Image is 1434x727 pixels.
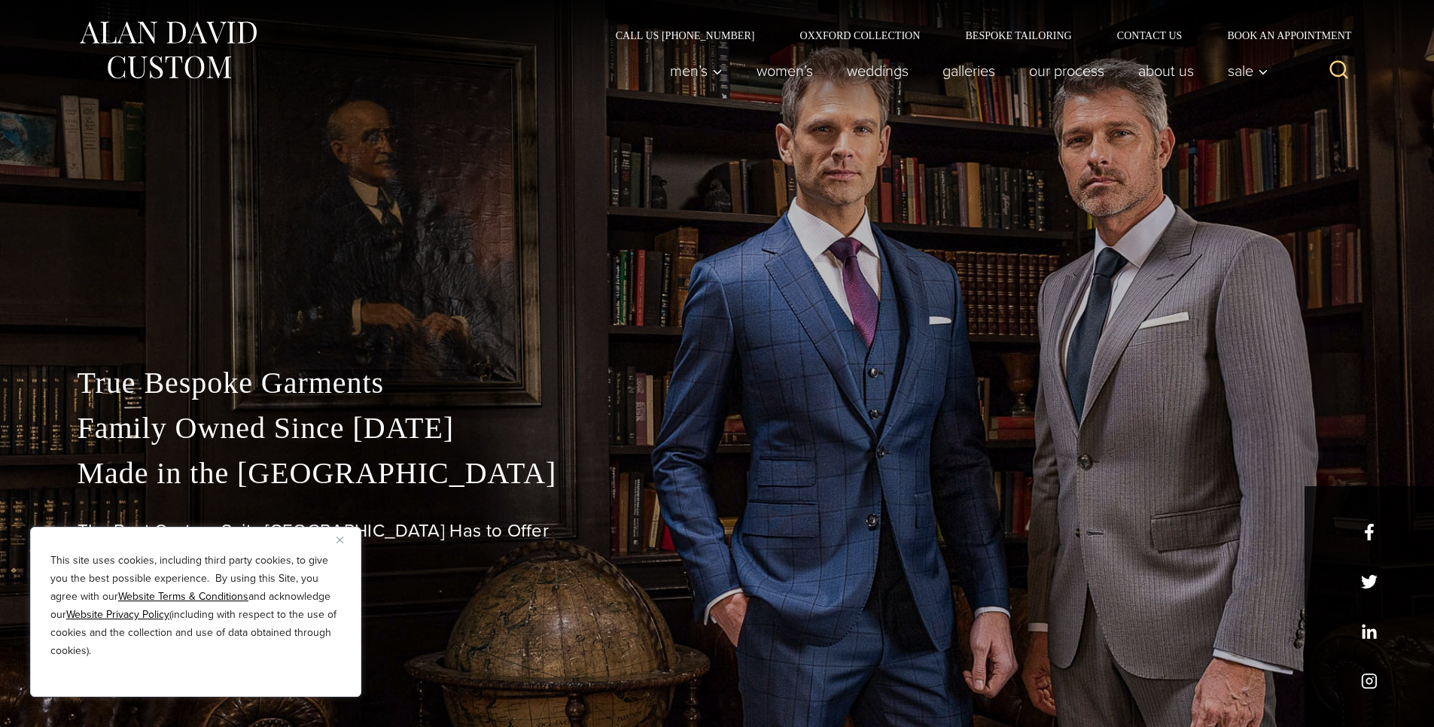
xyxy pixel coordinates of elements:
[1121,56,1210,86] a: About Us
[50,552,341,660] p: This site uses cookies, including third party cookies, to give you the best possible experience. ...
[1228,63,1268,78] span: Sale
[739,56,830,86] a: Women’s
[78,360,1357,496] p: True Bespoke Garments Family Owned Since [DATE] Made in the [GEOGRAPHIC_DATA]
[777,30,942,41] a: Oxxford Collection
[653,56,1276,86] nav: Primary Navigation
[830,56,925,86] a: weddings
[78,520,1357,542] h1: The Best Custom Suits [GEOGRAPHIC_DATA] Has to Offer
[66,607,169,622] a: Website Privacy Policy
[670,63,723,78] span: Men’s
[336,531,355,549] button: Close
[1012,56,1121,86] a: Our Process
[925,56,1012,86] a: Galleries
[118,589,248,604] a: Website Terms & Conditions
[593,30,1357,41] nav: Secondary Navigation
[1095,30,1205,41] a: Contact Us
[336,537,343,543] img: Close
[78,17,258,84] img: Alan David Custom
[593,30,778,41] a: Call Us [PHONE_NUMBER]
[1321,53,1357,89] button: View Search Form
[942,30,1094,41] a: Bespoke Tailoring
[1204,30,1356,41] a: Book an Appointment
